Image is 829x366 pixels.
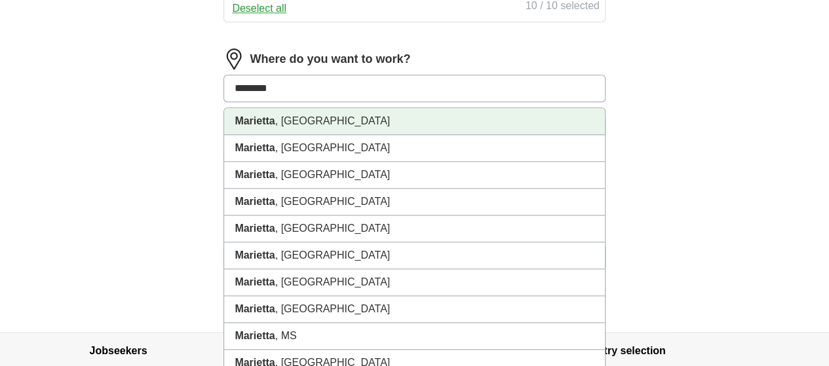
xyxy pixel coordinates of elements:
strong: Marietta [235,330,275,341]
strong: Marietta [235,142,275,153]
button: Deselect all [232,1,286,16]
label: Where do you want to work? [250,50,410,68]
li: , [GEOGRAPHIC_DATA] [224,296,604,323]
strong: Marietta [235,249,275,261]
strong: Marietta [235,303,275,314]
li: , [GEOGRAPHIC_DATA] [224,108,604,135]
li: , [GEOGRAPHIC_DATA] [224,162,604,189]
li: , [GEOGRAPHIC_DATA] [224,269,604,296]
li: , [GEOGRAPHIC_DATA] [224,189,604,215]
strong: Marietta [235,169,275,180]
li: , [GEOGRAPHIC_DATA] [224,215,604,242]
img: location.png [223,48,244,69]
strong: Marietta [235,115,275,126]
strong: Marietta [235,276,275,287]
li: , [GEOGRAPHIC_DATA] [224,242,604,269]
strong: Marietta [235,223,275,234]
li: , MS [224,323,604,350]
strong: Marietta [235,196,275,207]
li: , [GEOGRAPHIC_DATA] [224,135,604,162]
